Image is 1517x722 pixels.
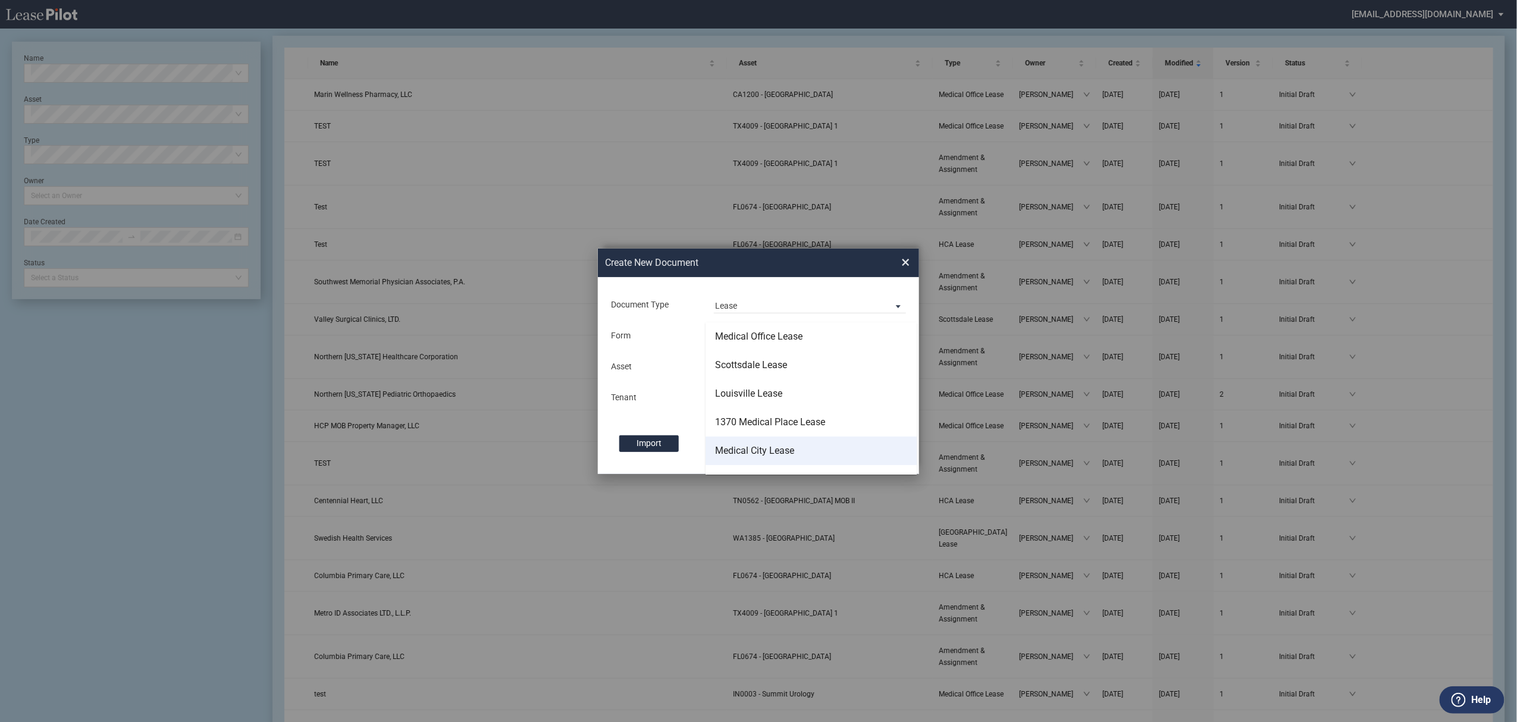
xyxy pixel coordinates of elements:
div: Medical City Lease [715,444,794,457]
div: Medical Office Lease [715,330,803,343]
div: HCA Lease [715,473,761,486]
label: Help [1471,692,1491,708]
div: Scottsdale Lease [715,359,787,372]
div: 1370 Medical Place Lease [715,416,825,429]
div: Louisville Lease [715,387,782,400]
